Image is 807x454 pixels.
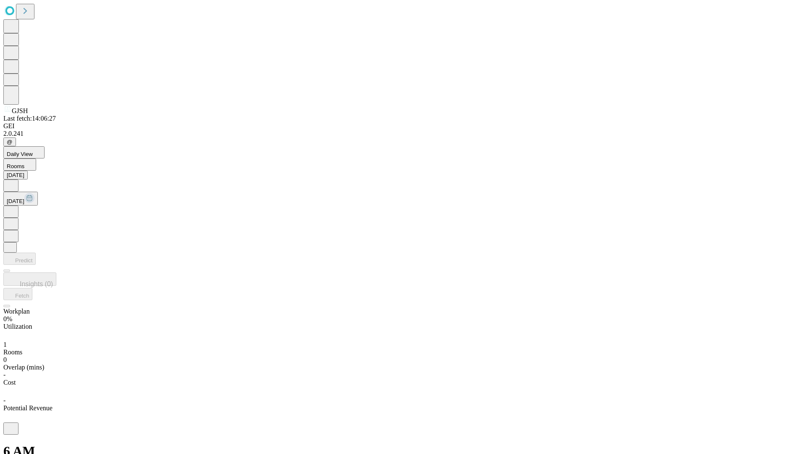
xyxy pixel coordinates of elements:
button: Rooms [3,158,36,171]
span: Insights (0) [20,280,53,288]
span: Daily View [7,151,33,157]
span: Utilization [3,323,32,330]
span: Potential Revenue [3,404,53,412]
span: Overlap (mins) [3,364,44,371]
button: [DATE] [3,171,28,179]
span: 0 [3,356,7,363]
button: Insights (0) [3,272,56,286]
button: Fetch [3,288,32,300]
span: Cost [3,379,16,386]
span: - [3,397,5,404]
span: Rooms [7,163,24,169]
span: 1 [3,341,7,348]
button: [DATE] [3,192,38,206]
button: Daily View [3,146,45,158]
span: Workplan [3,308,30,315]
div: 2.0.241 [3,130,804,137]
div: GEI [3,122,804,130]
button: Predict [3,253,36,265]
span: Last fetch: 14:06:27 [3,115,56,122]
span: GJSH [12,107,28,114]
button: @ [3,137,16,146]
span: @ [7,139,13,145]
span: - [3,371,5,378]
span: Rooms [3,348,22,356]
span: 0% [3,315,12,322]
span: [DATE] [7,198,24,204]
